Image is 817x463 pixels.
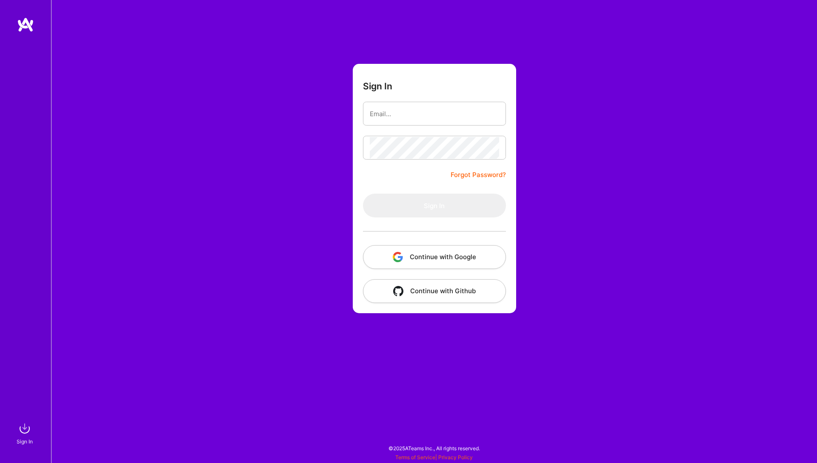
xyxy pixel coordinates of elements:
img: sign in [16,420,33,437]
h3: Sign In [363,81,392,91]
input: Email... [370,103,499,125]
a: sign inSign In [18,420,33,446]
div: Sign In [17,437,33,446]
img: icon [393,286,403,296]
a: Privacy Policy [438,454,473,460]
a: Forgot Password? [451,170,506,180]
div: © 2025 ATeams Inc., All rights reserved. [51,437,817,459]
a: Terms of Service [395,454,435,460]
span: | [395,454,473,460]
img: logo [17,17,34,32]
button: Sign In [363,194,506,217]
img: icon [393,252,403,262]
button: Continue with Google [363,245,506,269]
button: Continue with Github [363,279,506,303]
